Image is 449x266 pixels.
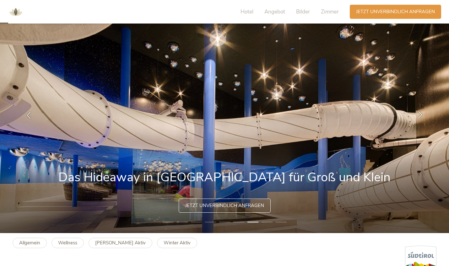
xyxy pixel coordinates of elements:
b: Allgemein [19,240,40,246]
span: Hotel [241,8,253,15]
a: [PERSON_NAME] Aktiv [89,238,152,248]
b: [PERSON_NAME] Aktiv [95,240,146,246]
span: Angebot [264,8,285,15]
a: Wellness [51,238,84,248]
span: Jetzt unverbindlich anfragen [185,202,264,209]
img: AMONTI & LUNARIS Wellnessresort [6,3,25,21]
b: Wellness [58,240,77,246]
a: Winter Aktiv [157,238,197,248]
span: Bilder [296,8,310,15]
span: Zimmer [321,8,339,15]
a: AMONTI & LUNARIS Wellnessresort [6,9,25,14]
a: Allgemein [13,238,47,248]
span: Jetzt unverbindlich anfragen [356,8,435,15]
b: Winter Aktiv [164,240,191,246]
